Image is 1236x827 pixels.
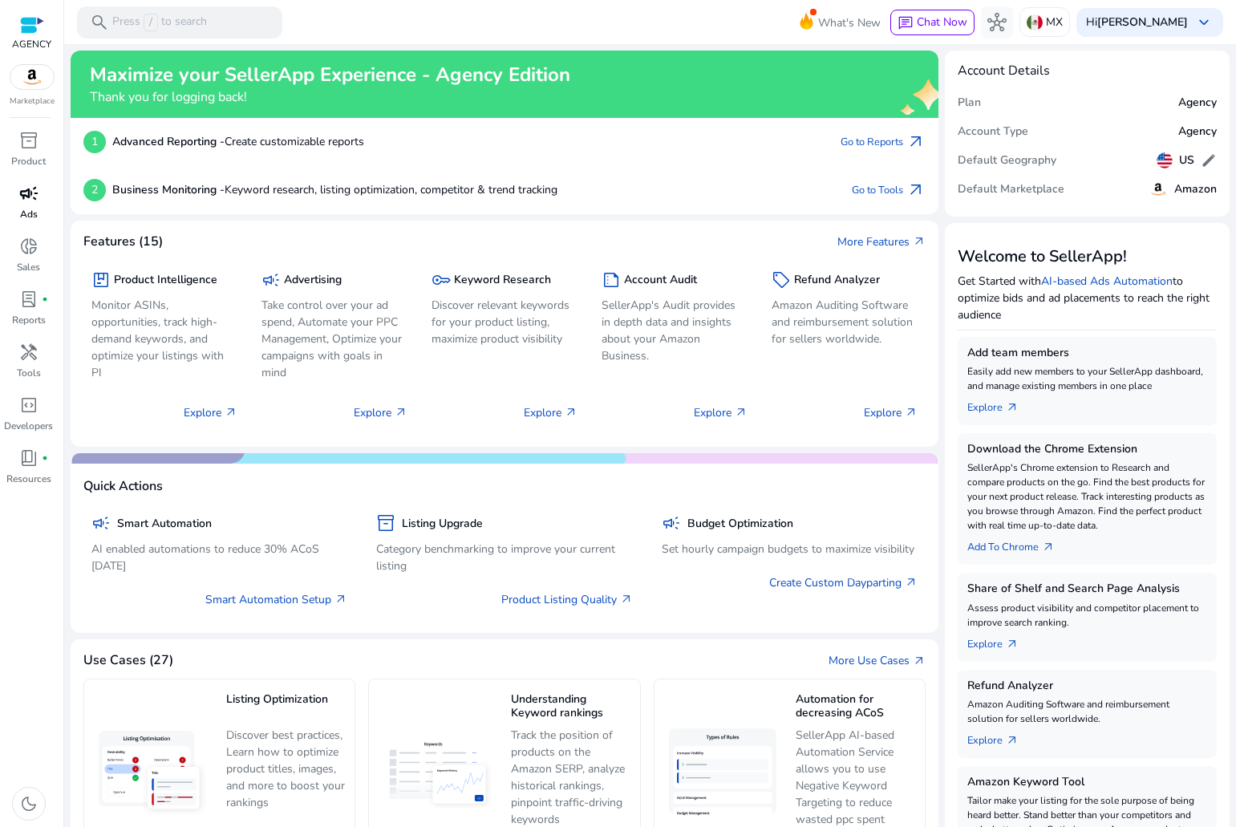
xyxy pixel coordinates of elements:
[114,274,217,287] h5: Product Intelligence
[967,679,1207,693] h5: Refund Analyzer
[112,182,225,197] b: Business Monitoring -
[395,406,407,419] span: arrow_outward
[112,133,364,150] p: Create customizable reports
[1042,541,1055,553] span: arrow_outward
[112,134,225,149] b: Advanced Reporting -
[1046,8,1063,36] p: MX
[226,727,347,811] p: Discover best practices, Learn how to optimize product titles, images, and more to boost your ran...
[91,270,111,290] span: package
[19,184,38,203] span: campaign
[818,9,881,37] span: What's New
[19,237,38,256] span: donut_small
[913,655,926,667] span: arrow_outward
[205,591,347,608] a: Smart Automation Setup
[1178,125,1217,139] h5: Agency
[852,179,926,201] a: Go to Toolsarrow_outward
[261,270,281,290] span: campaign
[1041,274,1173,289] a: AI-based Ads Automation
[91,513,111,533] span: campaign
[524,404,577,421] p: Explore
[958,96,981,110] h5: Plan
[112,181,557,198] p: Keyword research, listing optimization, competitor & trend tracking
[19,343,38,362] span: handyman
[967,533,1068,555] a: Add To Chrome
[184,404,237,421] p: Explore
[905,576,918,589] span: arrow_outward
[42,296,48,302] span: fiber_manual_record
[83,479,163,494] h4: Quick Actions
[837,233,926,250] a: More Featuresarrow_outward
[20,207,38,221] p: Ads
[83,653,173,668] h4: Use Cases (27)
[454,274,551,287] h5: Keyword Research
[42,455,48,461] span: fiber_manual_record
[432,297,577,347] p: Discover relevant keywords for your product listing, maximize product visibility
[890,10,975,35] button: chatChat Now
[565,406,577,419] span: arrow_outward
[967,630,1031,652] a: Explorearrow_outward
[958,183,1064,197] h5: Default Marketplace
[796,693,917,721] h5: Automation for decreasing ACoS
[602,270,621,290] span: summarize
[11,154,46,168] p: Product
[958,247,1217,266] h3: Welcome to SellerApp!
[663,722,784,825] img: Automation for decreasing ACoS
[1149,180,1168,199] img: amazon.svg
[662,513,681,533] span: campaign
[354,404,407,421] p: Explore
[898,15,914,31] span: chat
[6,472,51,486] p: Resources
[913,235,926,248] span: arrow_outward
[602,297,748,364] p: SellerApp's Audit provides in depth data and insights about your Amazon Business.
[83,131,106,153] p: 1
[1006,734,1019,747] span: arrow_outward
[225,406,237,419] span: arrow_outward
[83,179,106,201] p: 2
[987,13,1007,32] span: hub
[501,591,633,608] a: Product Listing Quality
[432,270,451,290] span: key
[958,273,1217,323] p: Get Started with to optimize bids and ad placements to reach the right audience
[1174,183,1217,197] h5: Amazon
[226,693,347,721] h5: Listing Optimization
[112,14,207,31] p: Press to search
[905,406,918,419] span: arrow_outward
[1006,638,1019,651] span: arrow_outward
[92,724,213,824] img: Listing Optimization
[841,131,926,153] a: Go to Reportsarrow_outward
[967,364,1207,393] p: Easily add new members to your SellerApp dashboard, and manage existing members in one place
[1201,152,1217,168] span: edit
[511,693,632,721] h5: Understanding Keyword rankings
[91,297,237,381] p: Monitor ASINs, opportunities, track high-demand keywords, and optimize your listings with PI
[1097,14,1188,30] b: [PERSON_NAME]
[117,517,212,531] h5: Smart Automation
[83,234,163,249] h4: Features (15)
[981,6,1013,39] button: hub
[958,154,1056,168] h5: Default Geography
[261,297,407,381] p: Take control over your ad spend, Automate your PPC Management, Optimize your campaigns with goals...
[402,517,483,531] h5: Listing Upgrade
[376,541,632,574] p: Category benchmarking to improve your current listing
[967,582,1207,596] h5: Share of Shelf and Search Page Analysis
[17,260,40,274] p: Sales
[10,65,54,89] img: amazon.svg
[19,448,38,468] span: book_4
[284,274,342,287] h5: Advertising
[90,13,109,32] span: search
[958,63,1050,79] h4: Account Details
[19,131,38,150] span: inventory_2
[1194,13,1214,32] span: keyboard_arrow_down
[1178,96,1217,110] h5: Agency
[620,593,633,606] span: arrow_outward
[90,90,570,105] h4: Thank you for logging back!
[735,406,748,419] span: arrow_outward
[1157,152,1173,168] img: us.svg
[967,460,1207,533] p: SellerApp's Chrome extension to Research and compare products on the go. Find the best products f...
[12,313,46,327] p: Reports
[19,290,38,309] span: lab_profile
[90,63,570,87] h2: Maximize your SellerApp Experience - Agency Edition
[10,95,55,107] p: Marketplace
[19,395,38,415] span: code_blocks
[967,347,1207,360] h5: Add team members
[694,404,748,421] p: Explore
